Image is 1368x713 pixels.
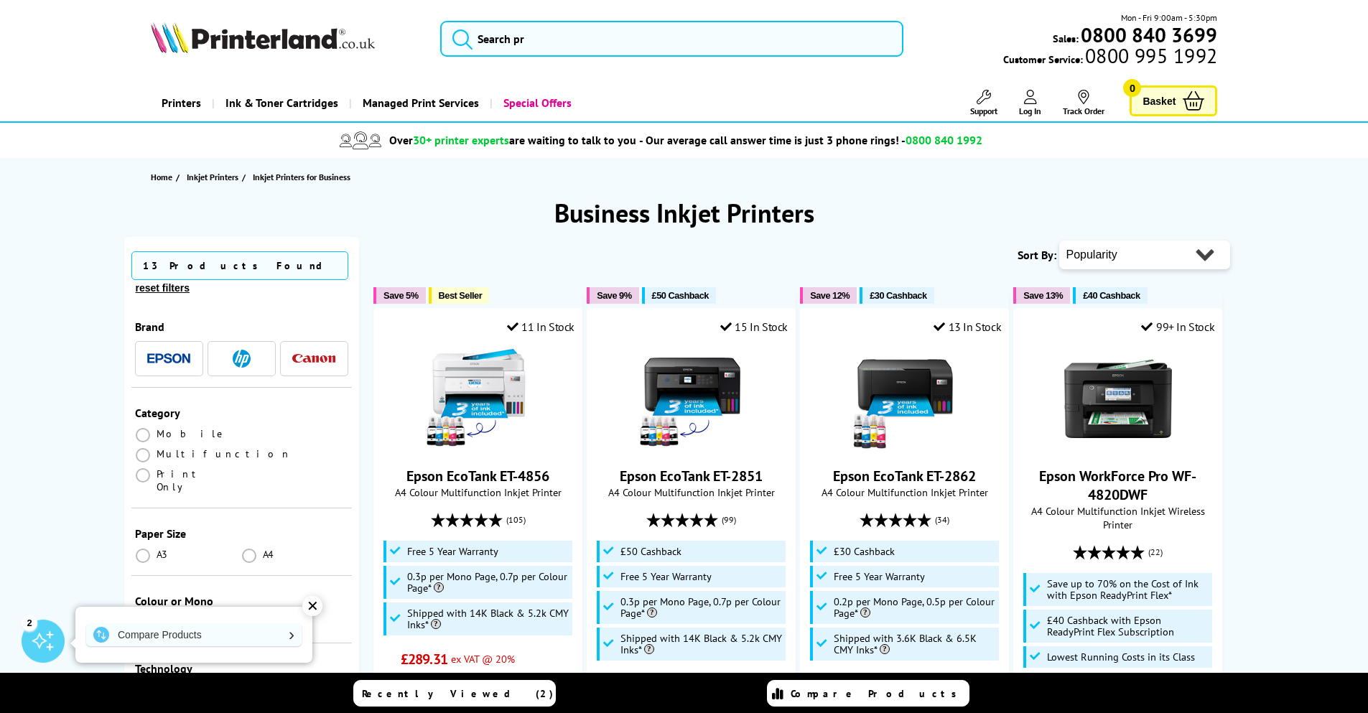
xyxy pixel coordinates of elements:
[597,290,631,301] span: Save 9%
[263,548,276,561] span: A4
[1019,90,1041,116] a: Log In
[620,633,783,656] span: Shipped with 14K Black & 5.2k CMY Inks*
[157,427,228,440] span: Mobile
[1130,85,1217,116] a: Basket 0
[135,526,349,541] div: Paper Size
[1021,504,1214,531] span: A4 Colour Multifunction Inkjet Wireless Printer
[143,349,195,368] button: Epson
[22,615,37,630] div: 2
[834,633,996,656] span: Shipped with 3.6K Black & 6.5K CMY Inks*
[131,251,348,280] span: 13 Products Found
[1121,11,1217,24] span: Mon - Fri 9:00am - 5:30pm
[1141,320,1214,334] div: 99+ In Stock
[642,287,716,304] button: £50 Cashback
[620,546,681,557] span: £50 Cashback
[413,133,509,147] span: 30+ printer experts
[851,345,959,452] img: Epson EcoTank ET-2862
[1079,28,1217,42] a: 0800 840 3699
[1064,441,1172,455] a: Epson WorkForce Pro WF-4820DWF
[157,548,169,561] span: A3
[401,650,447,668] span: £289.31
[870,290,926,301] span: £30 Cashback
[906,133,982,147] span: 0800 840 1992
[151,22,423,56] a: Printerland Logo
[851,441,959,455] a: Epson EcoTank ET-2862
[1047,651,1195,663] span: Lowest Running Costs in its Class
[135,406,349,420] div: Category
[587,287,638,304] button: Save 9%
[135,661,349,676] div: Technology
[353,680,556,707] a: Recently Viewed (2)
[1143,91,1176,111] span: Basket
[135,594,349,608] div: Colour or Mono
[215,349,267,368] button: HP
[349,85,490,121] a: Managed Print Services
[970,90,997,116] a: Support
[834,571,925,582] span: Free 5 Year Warranty
[1018,248,1056,262] span: Sort By:
[860,287,934,304] button: £30 Cashback
[292,354,335,363] img: Canon
[934,320,1001,334] div: 13 In Stock
[507,320,574,334] div: 11 In Stock
[1064,345,1172,452] img: Epson WorkForce Pro WF-4820DWF
[1123,79,1141,97] span: 0
[124,196,1244,230] h1: Business Inkjet Printers
[638,441,745,455] a: Epson EcoTank ET-2851
[407,571,569,594] span: 0.3p per Mono Page, 0.7p per Colour Page*
[1148,539,1163,566] span: (22)
[1047,615,1209,638] span: £40 Cashback with Epson ReadyPrint Flex Subscription
[800,287,857,304] button: Save 12%
[187,169,242,185] a: Inkjet Printers
[429,287,490,304] button: Best Seller
[595,485,788,499] span: A4 Colour Multifunction Inkjet Printer
[791,687,964,700] span: Compare Products
[722,506,736,533] span: (99)
[1013,287,1070,304] button: Save 13%
[620,571,712,582] span: Free 5 Year Warranty
[424,441,532,455] a: Epson EcoTank ET-4856
[381,485,574,499] span: A4 Colour Multifunction Inkjet Printer
[808,485,1001,499] span: A4 Colour Multifunction Inkjet Printer
[424,345,532,452] img: Epson EcoTank ET-4856
[767,680,969,707] a: Compare Products
[288,349,340,368] button: Canon
[389,133,636,147] span: Over are waiting to talk to you
[652,290,709,301] span: £50 Cashback
[638,345,745,452] img: Epson EcoTank ET-2851
[506,506,526,533] span: (105)
[1003,49,1217,66] span: Customer Service:
[1083,290,1140,301] span: £40 Cashback
[151,85,212,121] a: Printers
[1073,287,1147,304] button: £40 Cashback
[810,290,850,301] span: Save 12%
[362,687,554,700] span: Recently Viewed (2)
[1047,578,1209,601] span: Save up to 70% on the Cost of Ink with Epson ReadyPrint Flex*
[439,290,483,301] span: Best Seller
[147,353,190,364] img: Epson
[1063,90,1104,116] a: Track Order
[401,668,446,687] span: £347.17
[1053,32,1079,45] span: Sales:
[86,623,302,646] a: Compare Products
[187,169,238,185] span: Inkjet Printers
[720,320,788,334] div: 15 In Stock
[373,287,425,304] button: Save 5%
[212,85,349,121] a: Ink & Toner Cartridges
[935,506,949,533] span: (34)
[406,467,549,485] a: Epson EcoTank ET-4856
[451,652,515,666] span: ex VAT @ 20%
[620,596,783,619] span: 0.3p per Mono Page, 0.7p per Colour Page*
[157,447,292,460] span: Multifunction
[157,467,242,493] span: Print Only
[1081,22,1217,48] b: 0800 840 3699
[233,350,251,368] img: HP
[253,172,350,182] span: Inkjet Printers for Business
[620,467,763,485] a: Epson EcoTank ET-2851
[407,607,569,630] span: Shipped with 14K Black & 5.2k CMY Inks*
[1083,49,1217,62] span: 0800 995 1992
[302,596,322,616] div: ✕
[1023,290,1063,301] span: Save 13%
[834,596,996,619] span: 0.2p per Mono Page, 0.5p per Colour Page*
[1019,106,1041,116] span: Log In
